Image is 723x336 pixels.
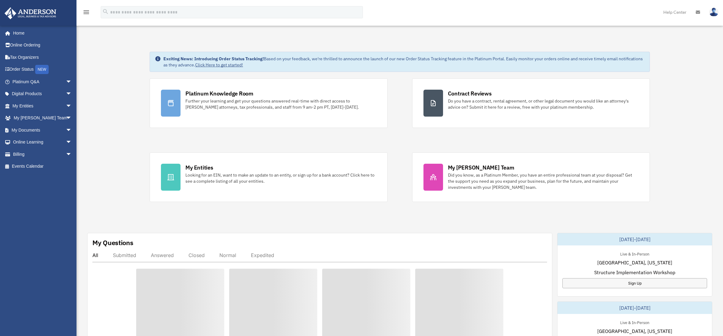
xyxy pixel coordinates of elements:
a: Tax Organizers [4,51,81,63]
a: Sign Up [562,278,707,288]
span: arrow_drop_down [66,124,78,136]
div: Further your learning and get your questions answered real-time with direct access to [PERSON_NAM... [185,98,376,110]
a: Events Calendar [4,160,81,173]
div: Answered [151,252,174,258]
div: Normal [219,252,236,258]
div: Expedited [251,252,274,258]
div: Live & In-Person [615,250,654,257]
span: arrow_drop_down [66,148,78,161]
div: My Questions [92,238,133,247]
a: My [PERSON_NAME] Teamarrow_drop_down [4,112,81,124]
div: All [92,252,98,258]
div: My [PERSON_NAME] Team [448,164,514,171]
i: search [102,8,109,15]
a: Online Ordering [4,39,81,51]
div: Looking for an EIN, want to make an update to an entity, or sign up for a bank account? Click her... [185,172,376,184]
div: Live & In-Person [615,319,654,325]
span: [GEOGRAPHIC_DATA], [US_STATE] [597,259,672,266]
a: Online Learningarrow_drop_down [4,136,81,148]
div: Contract Reviews [448,90,492,97]
span: arrow_drop_down [66,76,78,88]
div: [DATE]-[DATE] [557,233,712,245]
span: arrow_drop_down [66,112,78,125]
img: Anderson Advisors Platinum Portal [3,7,58,19]
div: Submitted [113,252,136,258]
strong: Exciting News: Introducing Order Status Tracking! [163,56,264,62]
span: [GEOGRAPHIC_DATA], [US_STATE] [597,327,672,335]
div: Platinum Knowledge Room [185,90,253,97]
span: arrow_drop_down [66,88,78,100]
div: Did you know, as a Platinum Member, you have an entire professional team at your disposal? Get th... [448,172,639,190]
div: Do you have a contract, rental agreement, or other legal document you would like an attorney's ad... [448,98,639,110]
div: [DATE]-[DATE] [557,302,712,314]
span: Structure Implementation Workshop [594,269,675,276]
a: Home [4,27,78,39]
a: Platinum Knowledge Room Further your learning and get your questions answered real-time with dire... [150,78,387,128]
div: Closed [188,252,205,258]
span: arrow_drop_down [66,136,78,149]
a: Click Here to get started! [195,62,243,68]
div: Based on your feedback, we're thrilled to announce the launch of our new Order Status Tracking fe... [163,56,644,68]
div: My Entities [185,164,213,171]
a: Contract Reviews Do you have a contract, rental agreement, or other legal document you would like... [412,78,650,128]
a: Order StatusNEW [4,63,81,76]
a: My [PERSON_NAME] Team Did you know, as a Platinum Member, you have an entire professional team at... [412,152,650,202]
div: NEW [35,65,49,74]
span: arrow_drop_down [66,100,78,112]
i: menu [83,9,90,16]
a: My Documentsarrow_drop_down [4,124,81,136]
a: My Entities Looking for an EIN, want to make an update to an entity, or sign up for a bank accoun... [150,152,387,202]
a: My Entitiesarrow_drop_down [4,100,81,112]
a: menu [83,11,90,16]
img: User Pic [709,8,718,17]
a: Platinum Q&Aarrow_drop_down [4,76,81,88]
a: Billingarrow_drop_down [4,148,81,160]
a: Digital Productsarrow_drop_down [4,88,81,100]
